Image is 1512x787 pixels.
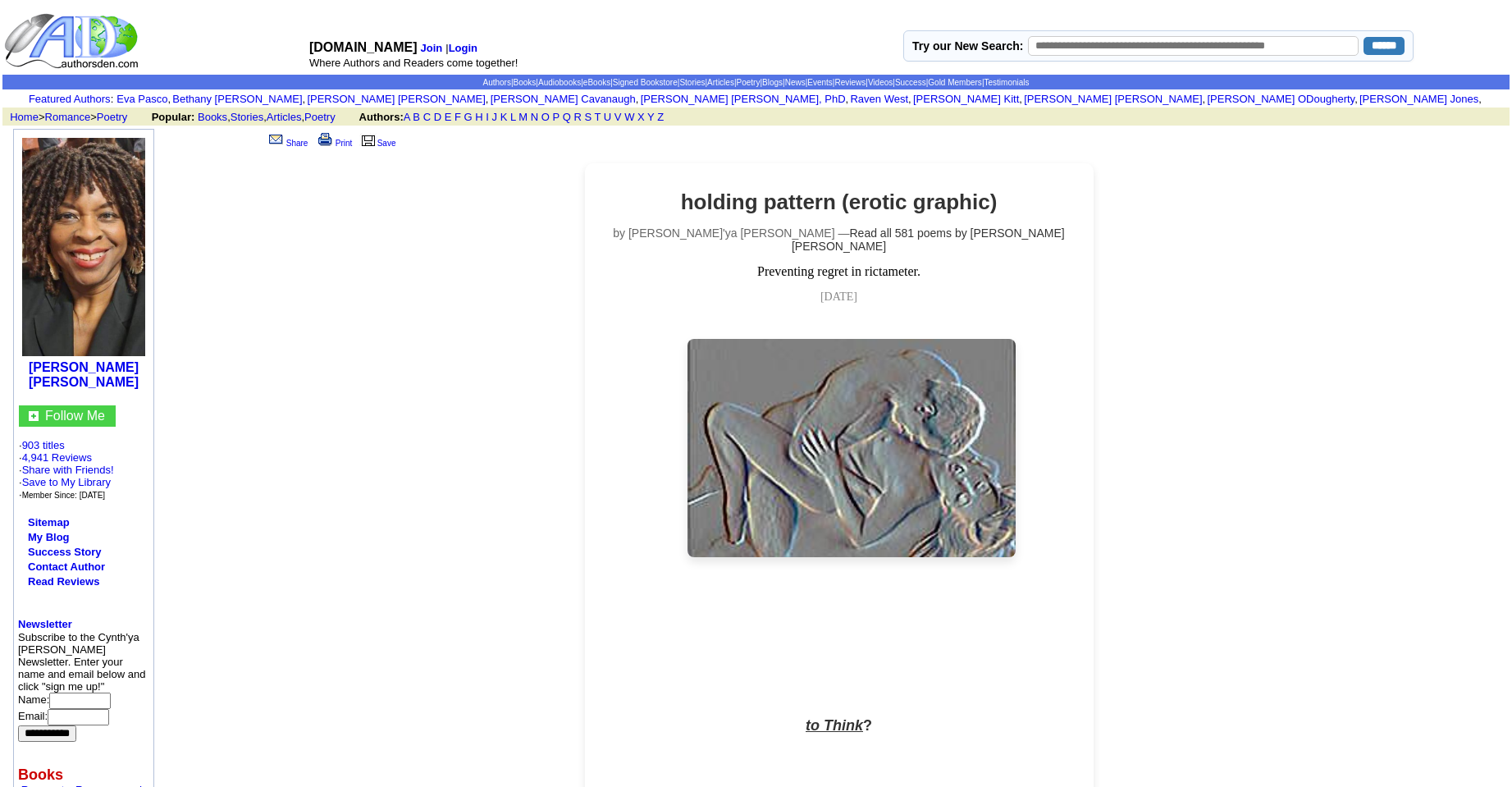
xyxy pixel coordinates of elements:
[464,111,473,123] a: G
[449,42,477,54] a: Login
[359,133,377,146] img: library.gif
[172,93,302,105] a: Bethany [PERSON_NAME]
[848,95,850,104] font: i
[500,111,508,123] a: K
[850,93,908,105] a: Raven West
[28,575,99,588] a: Read Reviews
[482,78,1029,87] span: | | | | | | | | | | | | | | |
[10,111,39,123] a: Home
[514,78,537,87] a: Books
[29,93,113,105] font: :
[638,95,640,104] font: i
[434,111,441,123] a: D
[510,111,516,123] a: L
[315,139,353,148] a: Print
[807,78,833,87] a: Events
[762,78,783,87] a: Blogs
[912,39,1023,53] label: Try our New Search:
[563,111,571,123] a: Q
[868,78,893,87] a: Videos
[1022,95,1024,104] font: i
[984,78,1029,87] a: Testimonials
[785,78,806,87] a: News
[604,111,611,123] a: U
[647,111,654,123] a: Y
[707,78,734,87] a: Articles
[171,95,172,104] font: i
[624,111,634,123] a: W
[4,12,142,70] img: logo_ad.gif
[593,190,1085,574] center: Preventing regret in rictameter.
[531,111,538,123] a: N
[404,111,410,123] a: A
[421,42,443,54] a: Join
[1207,93,1354,105] a: [PERSON_NAME] ODougherty
[492,111,498,123] a: J
[482,78,510,87] a: Authors
[266,139,308,148] a: Share
[28,531,70,543] a: My Blog
[307,93,485,105] a: [PERSON_NAME] [PERSON_NAME]
[22,138,145,356] img: 11777.jpg
[687,339,1016,558] img: Poem Artwork
[28,516,70,528] a: Sitemap
[679,78,705,87] a: Stories
[423,111,431,123] a: C
[486,111,489,123] a: I
[657,111,664,123] a: Z
[928,78,982,87] a: Gold Members
[28,546,102,558] a: Success Story
[22,464,114,476] a: Share with Friends!
[359,139,396,148] a: Save
[614,111,622,123] a: V
[613,78,678,87] a: Signed Bookstore
[895,78,926,87] a: Success
[231,111,263,123] a: Stories
[593,291,1085,304] p: [DATE]
[309,40,418,54] font: [DOMAIN_NAME]
[491,93,636,105] a: [PERSON_NAME] Cavanaugh
[1024,93,1202,105] a: [PERSON_NAME] [PERSON_NAME]
[152,111,679,123] font: , , ,
[475,111,482,123] a: H
[29,411,39,421] img: gc.jpg
[737,78,761,87] a: Poetry
[45,409,105,423] a: Follow Me
[455,111,461,123] a: F
[834,78,866,87] a: Reviews
[445,111,452,123] a: E
[541,111,550,123] a: O
[593,190,1085,215] h2: holding pattern (erotic graphic)
[792,226,1065,253] a: Read all 581 poems by [PERSON_NAME] [PERSON_NAME]
[22,451,92,464] a: 4,941 Reviews
[116,93,1483,105] font: , , , , , , , , , ,
[22,439,65,451] a: 903 titles
[806,717,872,734] strong: ?
[445,42,480,54] font: |
[22,491,106,500] font: Member Since: [DATE]
[1359,93,1478,105] a: [PERSON_NAME] Jones
[29,93,111,105] a: Featured Authors
[97,111,128,123] a: Poetry
[538,78,581,87] a: Audiobooks
[583,78,610,87] a: eBooks
[594,111,601,123] a: T
[309,57,518,69] font: Where Authors and Readers come together!
[573,111,581,123] a: R
[269,133,283,146] img: share_page.gif
[19,464,114,501] font: · · ·
[152,111,195,123] b: Popular:
[116,93,167,105] a: Eva Pasco
[584,111,592,123] a: S
[359,111,404,123] b: Authors:
[911,95,913,104] font: i
[29,360,139,389] a: [PERSON_NAME] [PERSON_NAME]
[19,439,114,501] font: · ·
[641,93,846,105] a: [PERSON_NAME] [PERSON_NAME], PhD
[304,111,336,123] a: Poetry
[913,93,1019,105] a: [PERSON_NAME] Kitt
